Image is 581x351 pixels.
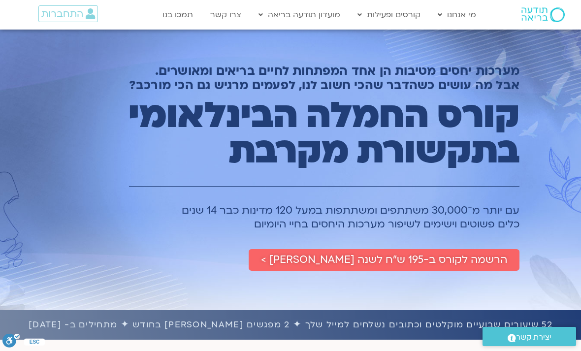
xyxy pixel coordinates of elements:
h1: עם יותר מ־30,000 משתתפים ומשתתפות במעל 120 מדינות כבר 14 שנים כלים פשוטים וישימים לשיפור מערכות ה... [85,204,520,231]
span: יצירת קשר [516,331,551,344]
a: יצירת קשר [483,327,576,346]
a: תמכו בנו [158,5,198,24]
a: התחברות [38,5,98,22]
a: צרו קשר [205,5,246,24]
h1: 52 שיעורים שבועיים מוקלטים וכתובים נשלחים למייל שלך ✦ 2 מפגשים [PERSON_NAME] בחודש ✦ מתחילים ב- [... [5,318,576,332]
a: הרשמה לקורס ב-195 ש״ח לשנה [PERSON_NAME] > [249,249,519,271]
span: הרשמה לקורס ב-195 ש״ח לשנה [PERSON_NAME] > [261,254,507,266]
h2: מערכות יחסים מטיבות הן אחד המפתחות לחיים בריאים ומאושרים. אבל מה עושים כשהדבר שהכי חשוב לנו, לפעמ... [85,64,520,93]
a: מועדון תודעה בריאה [254,5,345,24]
img: תודעה בריאה [521,7,565,22]
a: קורסים ופעילות [353,5,425,24]
h1: קורס החמלה הבינלאומי בתקשורת מקרבת​ [85,98,520,169]
span: התחברות [41,8,83,19]
a: מי אנחנו [433,5,481,24]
